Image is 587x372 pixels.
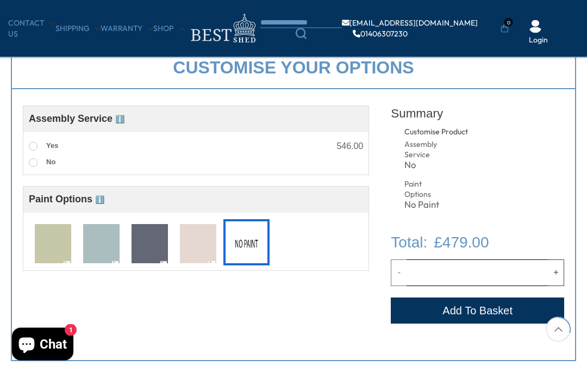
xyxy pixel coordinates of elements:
[153,23,184,34] a: Shop
[529,35,548,46] a: Login
[501,23,509,34] a: 0
[529,20,542,33] img: User Icon
[548,260,564,286] button: Increase quantity
[95,196,104,204] span: ℹ️
[11,47,576,90] div: Customise your options
[504,18,513,27] span: 0
[404,201,447,210] div: No Paint
[30,220,76,266] div: T7010
[184,11,260,46] img: logo
[29,194,104,205] span: Paint Options
[407,260,548,286] input: Quantity
[353,30,408,38] a: 01406307230
[46,142,58,150] span: Yes
[404,140,447,161] div: Assembly Service
[228,225,265,265] img: No Paint
[391,101,564,127] div: Summary
[55,23,101,34] a: Shipping
[83,225,120,265] img: T7024
[434,232,489,254] span: £479.00
[404,161,447,170] div: No
[404,127,473,138] div: Customise Product
[78,220,124,266] div: T7024
[342,19,478,27] a: [EMAIL_ADDRESS][DOMAIN_NAME]
[180,225,216,265] img: T7078
[127,220,173,266] div: T7033
[132,225,168,265] img: T7033
[391,260,407,286] button: Decrease quantity
[175,220,221,266] div: T7078
[404,179,447,201] div: Paint Options
[101,23,153,34] a: Warranty
[336,142,363,151] div: 546.00
[46,158,55,166] span: No
[35,225,71,265] img: T7010
[29,114,124,125] span: Assembly Service
[223,220,270,266] div: No Paint
[260,28,342,39] a: Search
[8,18,55,39] a: CONTACT US
[115,115,124,124] span: ℹ️
[9,328,77,363] inbox-online-store-chat: Shopify online store chat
